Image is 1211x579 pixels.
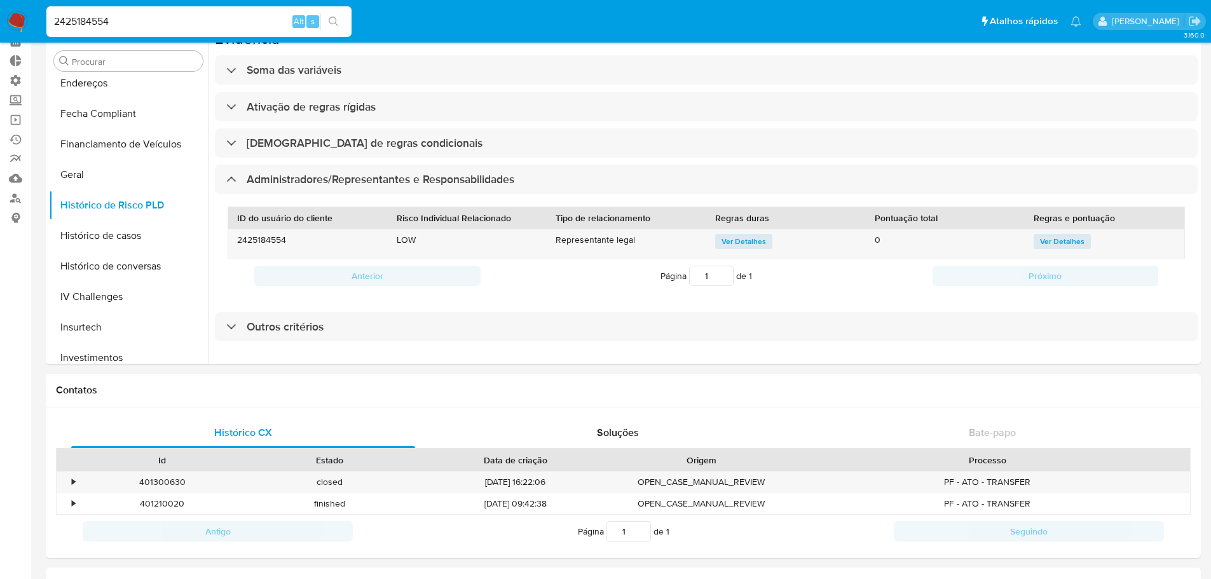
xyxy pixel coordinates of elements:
div: Data de criação [422,454,609,467]
span: Atalhos rápidos [990,15,1058,28]
div: 0 [866,229,1025,259]
button: Seguindo [894,521,1164,542]
h2: Evidência [215,29,1198,48]
button: Fecha Compliant [49,99,208,129]
span: Página de [660,266,752,286]
div: 2425184554 [228,229,388,259]
div: • [72,476,75,488]
h3: Soma das variáveis [247,63,341,77]
span: Ver Detalhes [722,235,766,248]
span: 1 [749,269,752,282]
input: Procurar [72,56,198,67]
a: Sair [1188,15,1201,28]
button: Anterior [254,266,481,286]
div: Id [88,454,237,467]
button: Próximo [933,266,1159,286]
div: Regras duras [715,212,857,224]
div: Pontuação total [875,212,1016,224]
span: Alt [294,15,304,27]
div: finished [246,493,413,514]
button: IV Challenges [49,282,208,312]
div: Origem [627,454,776,467]
div: Soma das variáveis [215,55,1198,85]
h3: [DEMOGRAPHIC_DATA] de regras condicionais [247,136,482,150]
div: 401300630 [79,472,246,493]
button: Histórico de Risco PLD [49,190,208,221]
span: Página de [578,521,669,542]
div: Tipo de relacionamento [556,212,697,224]
h1: Contatos [56,384,1191,397]
div: [DATE] 16:22:06 [413,472,618,493]
span: Ver Detalhes [1040,235,1084,248]
div: closed [246,472,413,493]
div: Representante legal [547,229,706,259]
button: Antigo [83,521,353,542]
div: OPEN_CASE_MANUAL_REVIEW [618,472,785,493]
button: search-icon [320,13,346,31]
h3: Outros critérios [247,320,324,334]
input: Pesquise usuários ou casos... [46,13,352,30]
span: 1 [666,525,669,538]
div: [DATE] 09:42:38 [413,493,618,514]
button: Procurar [59,56,69,66]
div: LOW [388,229,547,259]
span: Bate-papo [969,425,1016,440]
div: Estado [255,454,404,467]
h3: Administradores/Representantes e Responsabilidades [247,172,514,186]
button: Ver Detalhes [715,234,772,249]
button: Endereços [49,68,208,99]
div: PF - ATO - TRANSFER [785,493,1190,514]
a: Notificações [1071,16,1081,27]
span: 3.160.0 [1184,30,1205,40]
div: • [72,498,75,510]
h3: Ativação de regras rígidas [247,100,376,114]
button: Histórico de casos [49,221,208,251]
div: Administradores/Representantes e Responsabilidades [215,165,1198,194]
div: ID do usuário do cliente [237,212,379,224]
div: [DEMOGRAPHIC_DATA] de regras condicionais [215,128,1198,158]
div: Ativação de regras rígidas [215,92,1198,121]
div: Processo [794,454,1181,467]
span: Histórico CX [214,425,272,440]
div: Regras e pontuação [1034,212,1175,224]
div: 401210020 [79,493,246,514]
button: Histórico de conversas [49,251,208,282]
span: Soluções [597,425,639,440]
button: Insurtech [49,312,208,343]
button: Geral [49,160,208,190]
button: Investimentos [49,343,208,373]
div: Risco Individual Relacionado [397,212,538,224]
div: PF - ATO - TRANSFER [785,472,1190,493]
button: Ver Detalhes [1034,234,1091,249]
span: s [311,15,315,27]
div: Outros critérios [215,312,1198,341]
div: OPEN_CASE_MANUAL_REVIEW [618,493,785,514]
p: edgar.zuliani@mercadolivre.com [1112,15,1184,27]
button: Financiamento de Veículos [49,129,208,160]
